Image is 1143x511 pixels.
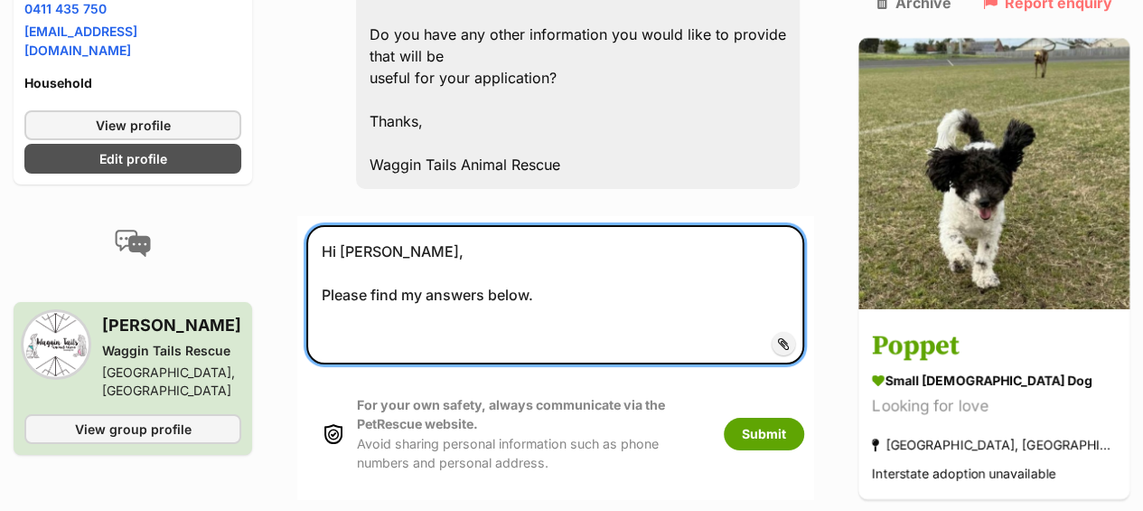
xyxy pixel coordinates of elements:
[872,466,1055,481] span: Interstate adoption unavailable
[858,312,1129,499] a: Poppet small [DEMOGRAPHIC_DATA] Dog Looking for love [GEOGRAPHIC_DATA], [GEOGRAPHIC_DATA] Interst...
[24,109,241,139] a: View profile
[858,38,1129,309] img: Poppet
[24,413,241,443] a: View group profile
[102,363,241,399] div: [GEOGRAPHIC_DATA], [GEOGRAPHIC_DATA]
[872,432,1116,457] div: [GEOGRAPHIC_DATA], [GEOGRAPHIC_DATA]
[99,148,167,167] span: Edit profile
[24,23,137,57] a: [EMAIL_ADDRESS][DOMAIN_NAME]
[115,229,151,256] img: conversation-icon-4a6f8262b818ee0b60e3300018af0b2d0b884aa5de6e9bcb8d3d4eeb1a70a7c4.svg
[102,341,241,359] div: Waggin Tails Rescue
[872,394,1116,419] div: Looking for love
[872,326,1116,366] h3: Poppet
[24,143,241,173] a: Edit profile
[75,419,192,438] span: View group profile
[102,312,241,337] h3: [PERSON_NAME]
[724,418,804,450] button: Submit
[24,73,241,91] h4: Household
[96,115,171,134] span: View profile
[24,312,88,375] img: Waggin Tails Rescue profile pic
[357,395,706,472] p: Avoid sharing personal information such as phone numbers and personal address.
[357,397,665,431] strong: For your own safety, always communicate via the PetRescue website.
[872,371,1116,390] div: small [DEMOGRAPHIC_DATA] Dog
